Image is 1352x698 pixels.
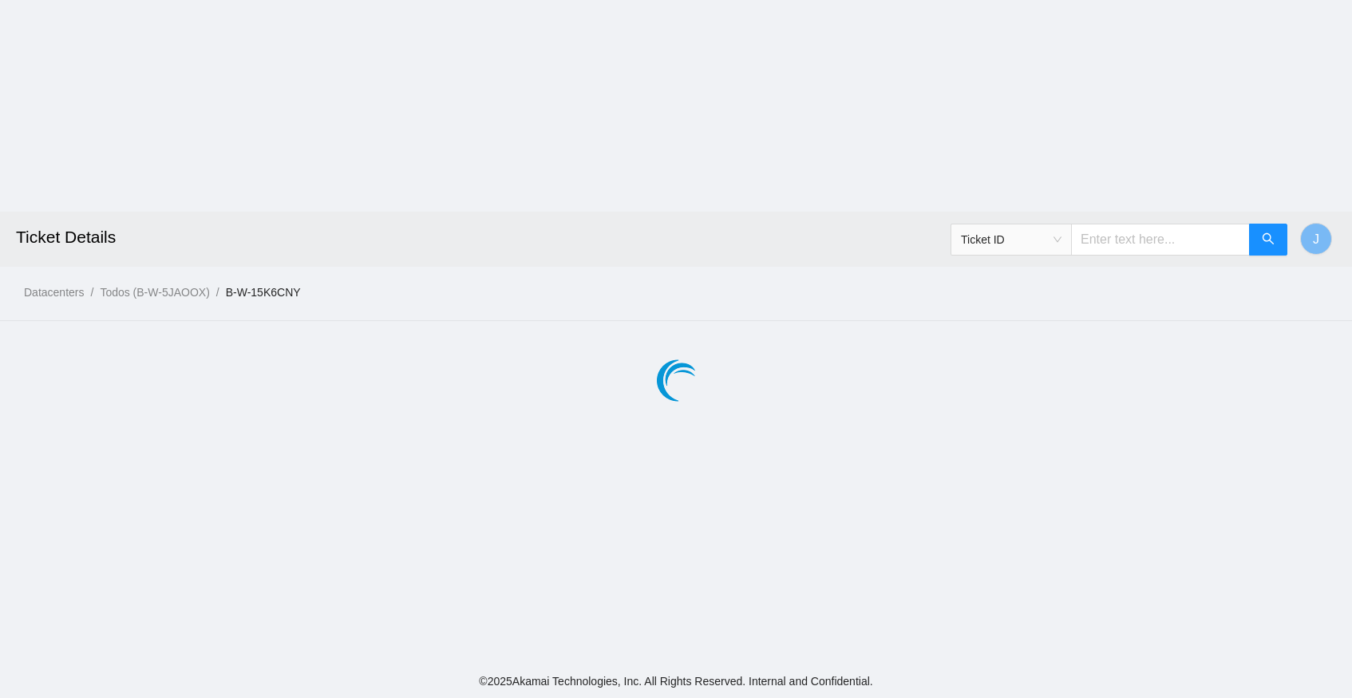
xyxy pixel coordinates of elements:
[1300,223,1332,255] button: J
[1071,224,1250,256] input: Enter text here...
[1262,232,1275,248] span: search
[24,286,84,299] a: Datacenters
[226,286,301,299] a: B-W-15K6CNY
[1249,224,1287,256] button: search
[100,286,209,299] a: Todos (B-W-5JAOOX)
[216,286,219,299] span: /
[16,212,940,263] h2: Ticket Details
[1313,229,1319,249] span: J
[90,286,93,299] span: /
[961,228,1061,252] span: Ticket ID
